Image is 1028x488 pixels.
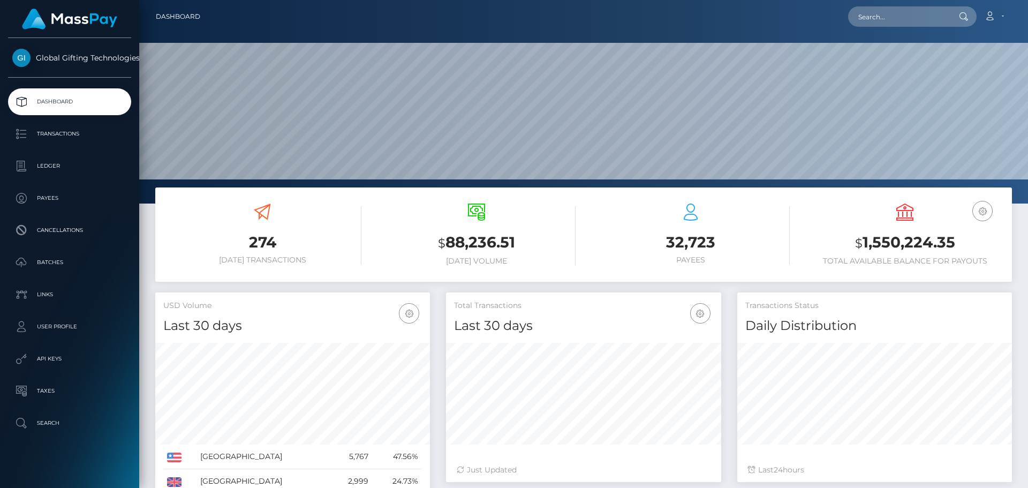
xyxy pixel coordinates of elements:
a: Taxes [8,378,131,404]
h6: [DATE] Transactions [163,256,361,265]
p: Ledger [12,158,127,174]
p: Batches [12,254,127,271]
h4: Last 30 days [454,317,713,335]
h6: Payees [592,256,790,265]
img: MassPay Logo [22,9,117,29]
a: Payees [8,185,131,212]
td: 5,767 [330,445,372,469]
p: Transactions [12,126,127,142]
p: Links [12,287,127,303]
h3: 274 [163,232,361,253]
h5: Total Transactions [454,301,713,311]
h6: [DATE] Volume [377,257,576,266]
span: Global Gifting Technologies Inc [8,53,131,63]
h3: 32,723 [592,232,790,253]
td: 47.56% [372,445,422,469]
h6: Total Available Balance for Payouts [806,257,1004,266]
div: Just Updated [457,464,710,476]
p: Dashboard [12,94,127,110]
img: GB.png [167,477,182,487]
h4: Last 30 days [163,317,422,335]
p: Payees [12,190,127,206]
a: Search [8,410,131,437]
img: Global Gifting Technologies Inc [12,49,31,67]
a: Cancellations [8,217,131,244]
a: API Keys [8,346,131,372]
input: Search... [848,6,949,27]
a: Transactions [8,121,131,147]
h4: Daily Distribution [745,317,1004,335]
small: $ [438,236,445,251]
a: Dashboard [8,88,131,115]
a: Batches [8,249,131,276]
h5: Transactions Status [745,301,1004,311]
p: Cancellations [12,222,127,238]
a: Links [8,281,131,308]
p: API Keys [12,351,127,367]
h3: 88,236.51 [377,232,576,254]
td: [GEOGRAPHIC_DATA] [196,445,331,469]
p: Taxes [12,383,127,399]
div: Last hours [748,464,1001,476]
span: 24 [774,465,783,475]
h5: USD Volume [163,301,422,311]
h3: 1,550,224.35 [806,232,1004,254]
p: User Profile [12,319,127,335]
small: $ [855,236,863,251]
img: US.png [167,453,182,462]
a: User Profile [8,313,131,340]
p: Search [12,415,127,431]
a: Dashboard [156,5,200,28]
a: Ledger [8,153,131,179]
